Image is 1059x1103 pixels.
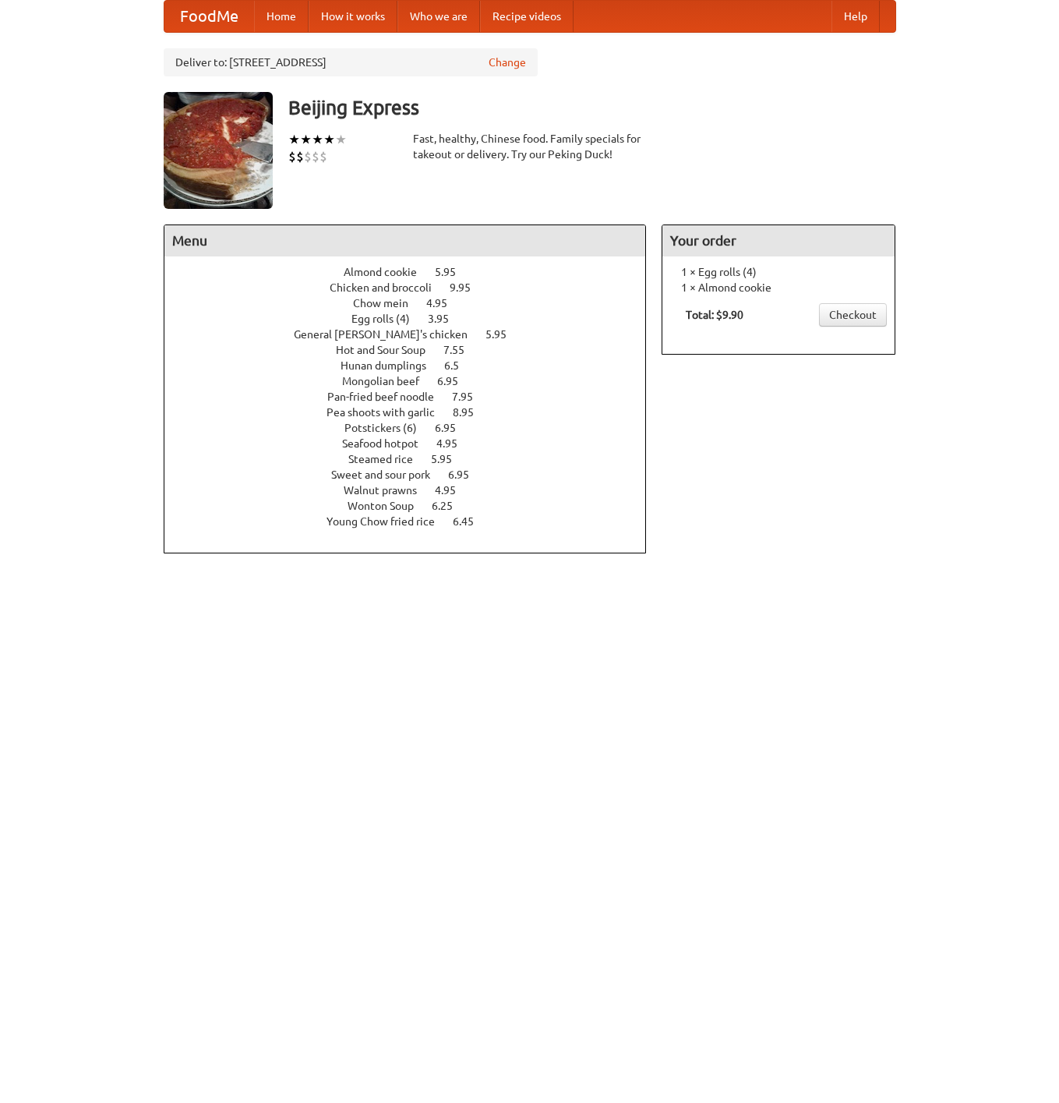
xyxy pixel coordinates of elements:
[344,422,485,434] a: Potstickers (6) 6.95
[342,375,487,387] a: Mongolian beef 6.95
[336,344,493,356] a: Hot and Sour Soup 7.55
[341,359,442,372] span: Hunan dumplings
[444,359,475,372] span: 6.5
[435,484,471,497] span: 4.95
[831,1,880,32] a: Help
[351,313,425,325] span: Egg rolls (4)
[353,297,424,309] span: Chow mein
[327,406,450,419] span: Pea shoots with garlic
[330,281,499,294] a: Chicken and broccoli 9.95
[327,406,503,419] a: Pea shoots with garlic 8.95
[348,453,481,465] a: Steamed rice 5.95
[254,1,309,32] a: Home
[341,359,488,372] a: Hunan dumplings 6.5
[348,453,429,465] span: Steamed rice
[353,297,476,309] a: Chow mein 4.95
[304,148,312,165] li: $
[319,148,327,165] li: $
[435,422,471,434] span: 6.95
[428,313,464,325] span: 3.95
[450,281,486,294] span: 9.95
[348,500,482,512] a: Wonton Soup 6.25
[452,391,489,403] span: 7.95
[327,391,502,403] a: Pan-fried beef noodle 7.95
[323,131,335,148] li: ★
[453,515,489,528] span: 6.45
[164,92,273,209] img: angular.jpg
[348,500,429,512] span: Wonton Soup
[288,92,896,123] h3: Beijing Express
[443,344,480,356] span: 7.55
[437,375,474,387] span: 6.95
[164,1,254,32] a: FoodMe
[480,1,574,32] a: Recipe videos
[312,148,319,165] li: $
[294,328,535,341] a: General [PERSON_NAME]'s chicken 5.95
[164,48,538,76] div: Deliver to: [STREET_ADDRESS]
[164,225,646,256] h4: Menu
[342,375,435,387] span: Mongolian beef
[342,437,486,450] a: Seafood hotpot 4.95
[432,500,468,512] span: 6.25
[330,281,447,294] span: Chicken and broccoli
[300,131,312,148] li: ★
[662,225,895,256] h4: Your order
[397,1,480,32] a: Who we are
[344,484,485,497] a: Walnut prawns 4.95
[426,297,463,309] span: 4.95
[309,1,397,32] a: How it works
[344,266,485,278] a: Almond cookie 5.95
[335,131,347,148] li: ★
[327,391,450,403] span: Pan-fried beef noodle
[344,422,432,434] span: Potstickers (6)
[327,515,503,528] a: Young Chow fried rice 6.45
[327,515,450,528] span: Young Chow fried rice
[489,55,526,70] a: Change
[686,309,743,321] b: Total: $9.90
[296,148,304,165] li: $
[819,303,887,327] a: Checkout
[436,437,473,450] span: 4.95
[351,313,478,325] a: Egg rolls (4) 3.95
[413,131,647,162] div: Fast, healthy, Chinese food. Family specials for takeout or delivery. Try our Peking Duck!
[342,437,434,450] span: Seafood hotpot
[331,468,498,481] a: Sweet and sour pork 6.95
[344,266,432,278] span: Almond cookie
[485,328,522,341] span: 5.95
[431,453,468,465] span: 5.95
[312,131,323,148] li: ★
[670,264,887,280] li: 1 × Egg rolls (4)
[331,468,446,481] span: Sweet and sour pork
[435,266,471,278] span: 5.95
[453,406,489,419] span: 8.95
[288,148,296,165] li: $
[670,280,887,295] li: 1 × Almond cookie
[336,344,441,356] span: Hot and Sour Soup
[288,131,300,148] li: ★
[344,484,432,497] span: Walnut prawns
[294,328,483,341] span: General [PERSON_NAME]'s chicken
[448,468,485,481] span: 6.95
